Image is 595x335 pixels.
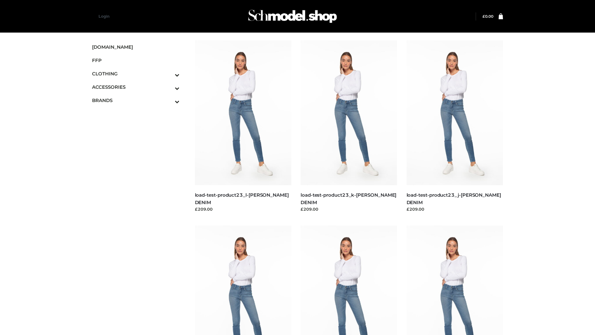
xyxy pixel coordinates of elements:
a: BRANDSToggle Submenu [92,94,179,107]
div: £209.00 [301,206,397,212]
a: load-test-product23_l-[PERSON_NAME] DENIM [195,192,289,205]
button: Toggle Submenu [158,94,179,107]
a: £0.00 [483,14,493,19]
bdi: 0.00 [483,14,493,19]
a: CLOTHINGToggle Submenu [92,67,179,80]
img: Schmodel Admin 964 [246,4,339,29]
span: £ [483,14,485,19]
a: load-test-product23_j-[PERSON_NAME] DENIM [407,192,501,205]
span: [DOMAIN_NAME] [92,43,179,51]
div: £209.00 [407,206,503,212]
button: Toggle Submenu [158,80,179,94]
a: Login [99,14,109,19]
button: Toggle Submenu [158,67,179,80]
div: £209.00 [195,206,292,212]
span: BRANDS [92,97,179,104]
a: FFP [92,54,179,67]
span: FFP [92,57,179,64]
a: load-test-product23_k-[PERSON_NAME] DENIM [301,192,396,205]
a: ACCESSORIESToggle Submenu [92,80,179,94]
a: [DOMAIN_NAME] [92,40,179,54]
span: CLOTHING [92,70,179,77]
span: ACCESSORIES [92,83,179,91]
